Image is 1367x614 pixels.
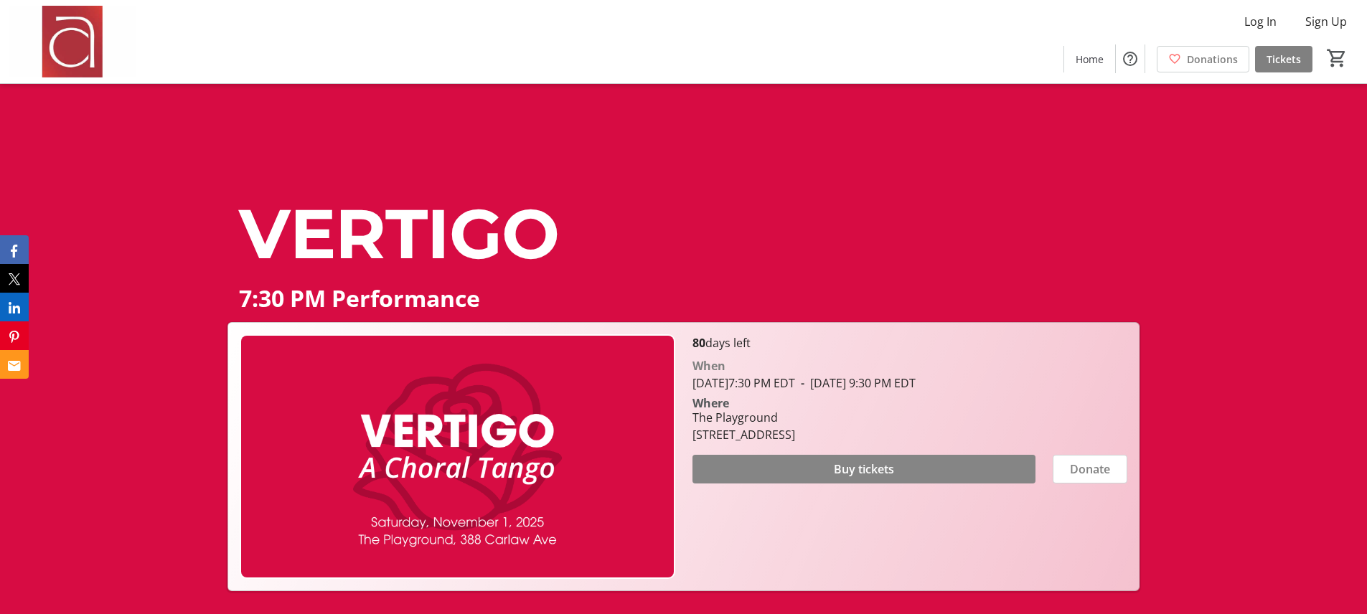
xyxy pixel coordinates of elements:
[1233,10,1288,33] button: Log In
[795,375,810,391] span: -
[1324,45,1350,71] button: Cart
[692,357,725,374] div: When
[239,285,1127,311] p: 7:30 PM Performance
[692,334,1127,351] p: days left
[834,461,894,478] span: Buy tickets
[9,6,136,77] img: Amadeus Choir of Greater Toronto 's Logo
[1053,455,1127,483] button: Donate
[240,334,675,579] img: Campaign CTA Media Photo
[692,335,705,351] span: 80
[1187,52,1238,67] span: Donations
[692,397,729,409] div: Where
[1267,52,1301,67] span: Tickets
[1064,46,1115,72] a: Home
[1070,461,1110,478] span: Donate
[795,375,916,391] span: [DATE] 9:30 PM EDT
[692,375,795,391] span: [DATE] 7:30 PM EDT
[1116,44,1145,73] button: Help
[692,455,1035,483] button: Buy tickets
[1157,46,1249,72] a: Donations
[1255,46,1312,72] a: Tickets
[239,192,560,275] span: VERTIGO
[692,409,795,426] div: The Playground
[1244,13,1277,30] span: Log In
[1294,10,1358,33] button: Sign Up
[692,426,795,443] div: [STREET_ADDRESS]
[1076,52,1104,67] span: Home
[1305,13,1347,30] span: Sign Up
